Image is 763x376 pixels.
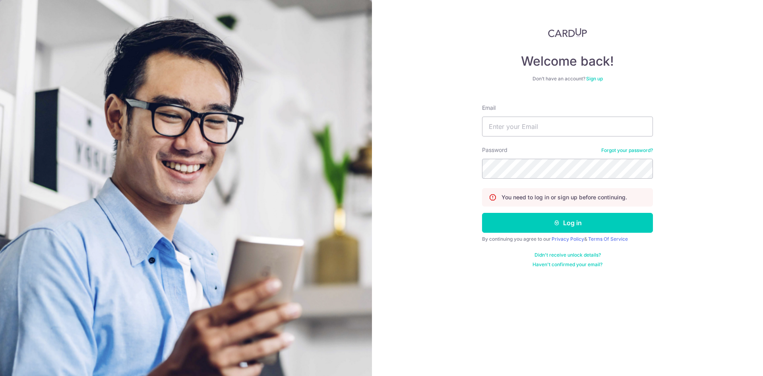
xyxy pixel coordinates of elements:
p: You need to log in or sign up before continuing. [502,193,627,201]
a: Haven't confirmed your email? [533,261,602,268]
a: Privacy Policy [552,236,584,242]
div: Don’t have an account? [482,76,653,82]
div: By continuing you agree to our & [482,236,653,242]
label: Password [482,146,507,154]
button: Log in [482,213,653,233]
a: Forgot your password? [601,147,653,154]
label: Email [482,104,496,112]
a: Terms Of Service [588,236,628,242]
a: Didn't receive unlock details? [534,252,601,258]
h4: Welcome back! [482,53,653,69]
input: Enter your Email [482,117,653,136]
a: Sign up [586,76,603,82]
img: CardUp Logo [548,28,587,37]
